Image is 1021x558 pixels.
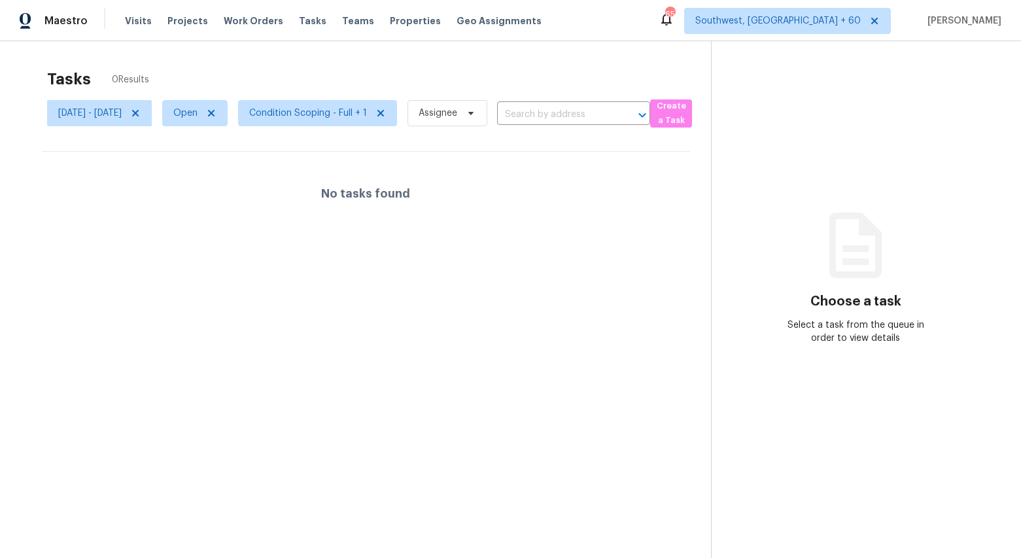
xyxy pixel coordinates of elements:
span: Properties [390,14,441,27]
span: Tasks [299,16,326,26]
span: Open [173,107,198,120]
span: Create a Task [657,99,685,129]
button: Open [633,106,651,124]
span: 0 Results [112,73,149,86]
span: Work Orders [224,14,283,27]
input: Search by address [497,105,614,125]
span: [PERSON_NAME] [922,14,1001,27]
h2: Tasks [47,73,91,86]
span: Visits [125,14,152,27]
div: 656 [665,8,674,21]
h3: Choose a task [810,295,901,308]
h4: No tasks found [321,187,410,200]
span: Teams [342,14,374,27]
span: Condition Scoping - Full + 1 [249,107,367,120]
div: Select a task from the queue in order to view details [784,319,928,345]
span: Geo Assignments [457,14,542,27]
span: Maestro [44,14,88,27]
span: Southwest, [GEOGRAPHIC_DATA] + 60 [695,14,861,27]
button: Create a Task [650,99,692,128]
span: Assignee [419,107,457,120]
span: Projects [167,14,208,27]
span: [DATE] - [DATE] [58,107,122,120]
